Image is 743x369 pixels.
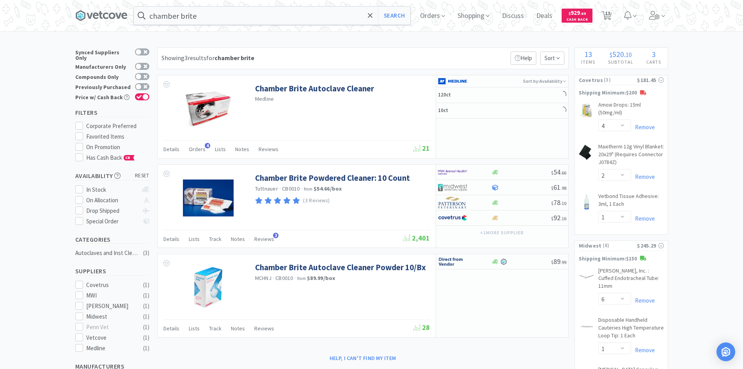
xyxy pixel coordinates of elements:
span: Lists [215,146,226,153]
span: Track [209,325,222,332]
h5: Categories [75,235,149,244]
h5: Suppliers [75,267,149,276]
div: Corporate Preferred [86,121,149,131]
div: Covetrus [86,280,135,290]
span: 4 [205,143,210,148]
a: Remove [631,297,655,304]
strong: chamber brite [215,54,254,62]
span: $ [551,200,553,206]
span: Reviews [254,325,274,332]
span: Details [163,146,179,153]
h5: 10ct [438,107,500,114]
span: CB [124,155,132,160]
div: Open Intercom Messenger [716,342,735,361]
span: 89 [551,257,566,266]
a: $929.69Cash Back [562,5,592,26]
span: . 69 [580,11,586,16]
a: Discuss [499,12,527,20]
div: MWI [86,291,135,300]
span: Sort [540,52,564,65]
strong: $89.99 / box [307,275,335,282]
span: 3 [273,233,278,238]
span: 13 [584,49,592,59]
span: 92 [551,213,566,222]
span: 78 [551,198,566,207]
div: Special Order [86,217,138,226]
span: Cash Back [566,18,588,23]
a: Vetbond Tissue Adhesive: 3ml, 1 Each [598,193,664,211]
span: 21 [413,144,430,153]
span: CB0010 [275,275,293,282]
span: 61 [551,183,566,192]
span: from [297,276,306,281]
div: Vetcove [86,333,135,342]
button: Search [378,7,410,25]
a: Tuttnauer [255,185,278,192]
input: Search by item, sku, manufacturer, ingredient, size... [134,7,410,25]
div: ( 1 ) [143,301,149,311]
span: for [206,54,254,62]
div: Penn Vet [86,323,135,332]
div: $181.45 [637,76,663,84]
span: · [273,275,274,282]
a: Deals [533,12,555,20]
span: $ [551,170,553,176]
a: Remove [631,123,655,131]
h4: Subtotal [602,58,640,66]
div: Midwest [86,312,135,321]
span: 3 [652,49,656,59]
span: ( 8 ) [602,242,637,250]
img: c67096674d5b41e1bca769e75293f8dd_19.png [438,256,467,267]
a: Medline [255,95,274,102]
div: ( 1 ) [143,312,149,321]
span: $ [610,51,612,59]
span: . 16 [560,216,566,221]
span: Orders [189,146,206,153]
span: from [304,186,312,192]
span: Notes [235,146,249,153]
div: ( 1 ) [143,344,149,353]
a: Disposable Handheld Cauteries High Temperature Loop Tip: 1 Each [598,316,664,342]
span: ( 3 ) [603,76,637,84]
span: . 66 [560,170,566,176]
span: Has Cash Back [86,154,135,161]
img: 77fca1acd8b6420a9015268ca798ef17_1.png [438,212,467,224]
p: Shipping Minimum: $200 [575,89,668,97]
span: Notes [231,325,245,332]
img: b285040ef44947a7bd2848bae2c50150_411420.jpeg [183,262,234,313]
a: Remove [631,346,655,354]
div: Price w/ Cash Back [75,93,131,100]
div: Manufacturers Only [75,63,131,70]
div: Favorited Items [86,132,149,141]
div: Previously Purchased [75,83,131,90]
a: [PERSON_NAME], Inc. : Cuffed Endotracheal Tube: 11mm [598,267,664,293]
strong: $54.66 / box [314,185,342,192]
h5: Availability [75,171,149,180]
span: Details [163,235,179,242]
span: CB0010 [282,185,300,192]
a: Remove [631,173,655,180]
div: $245.29 [637,241,663,250]
span: $ [551,185,553,191]
span: 10 [626,51,632,59]
img: ecaa6e3fac4540a19582f61626aeaf57_166712.jpeg [183,173,234,223]
span: Midwest [579,241,602,250]
img: 810bf1f2f9c44a9f99bbc30d54f10189_35494.png [579,144,592,160]
p: (3 Reviews) [303,197,330,205]
a: Chamber Brite Autoclave Cleaner Powder 10/Bx [255,262,426,273]
p: Shipping Minimum: $150 [575,255,668,263]
span: reset [135,172,149,180]
div: . [602,50,640,58]
span: $ [551,216,553,221]
span: $ [569,11,571,16]
img: 6d7e23ac5989483d93a7f7d13d92f036_26133.png [579,194,594,210]
span: . 99 [560,259,566,265]
img: f1d6c1c6942b4b35b48dae08c1a36a6c_694278.jpeg [183,83,234,134]
img: f6b2451649754179b5b4e0c70c3f7cb0_2.png [438,166,467,178]
img: 0756d350e73b4e3f9f959345f50b0a20_166654.png [579,103,594,118]
div: Synced Suppliers Only [75,48,131,61]
span: Details [163,325,179,332]
a: Amoxi Drops: 15ml (50mg/ml) [598,101,664,119]
div: Autoclaves and Inst Cleaners [75,248,138,258]
div: On Promotion [86,143,149,152]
